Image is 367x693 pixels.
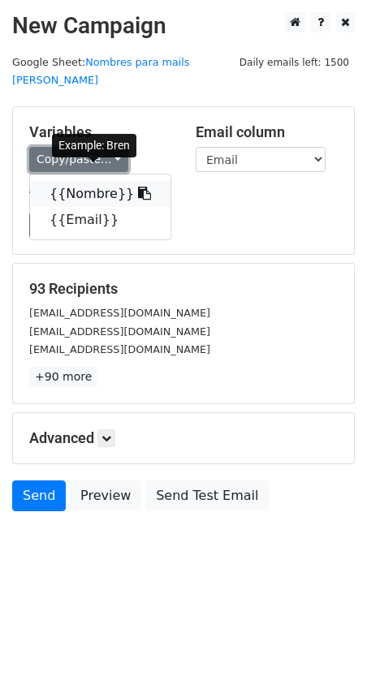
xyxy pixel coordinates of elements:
a: +90 more [29,367,97,387]
a: Copy/paste... [29,147,128,172]
h5: Advanced [29,429,338,447]
h5: Email column [196,123,338,141]
h5: 93 Recipients [29,280,338,298]
a: {{Email}} [30,207,171,233]
div: Widget de chat [286,615,367,693]
a: Daily emails left: 1500 [234,56,355,68]
h2: New Campaign [12,12,355,40]
iframe: Chat Widget [286,615,367,693]
small: [EMAIL_ADDRESS][DOMAIN_NAME] [29,307,210,319]
small: Google Sheet: [12,56,190,87]
a: Send [12,480,66,511]
h5: Variables [29,123,171,141]
a: {{Nombre}} [30,181,171,207]
span: Daily emails left: 1500 [234,54,355,71]
small: [EMAIL_ADDRESS][DOMAIN_NAME] [29,325,210,338]
a: Send Test Email [145,480,269,511]
div: Example: Bren [52,134,136,157]
small: [EMAIL_ADDRESS][DOMAIN_NAME] [29,343,210,355]
a: Nombres para mails [PERSON_NAME] [12,56,190,87]
a: Preview [70,480,141,511]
